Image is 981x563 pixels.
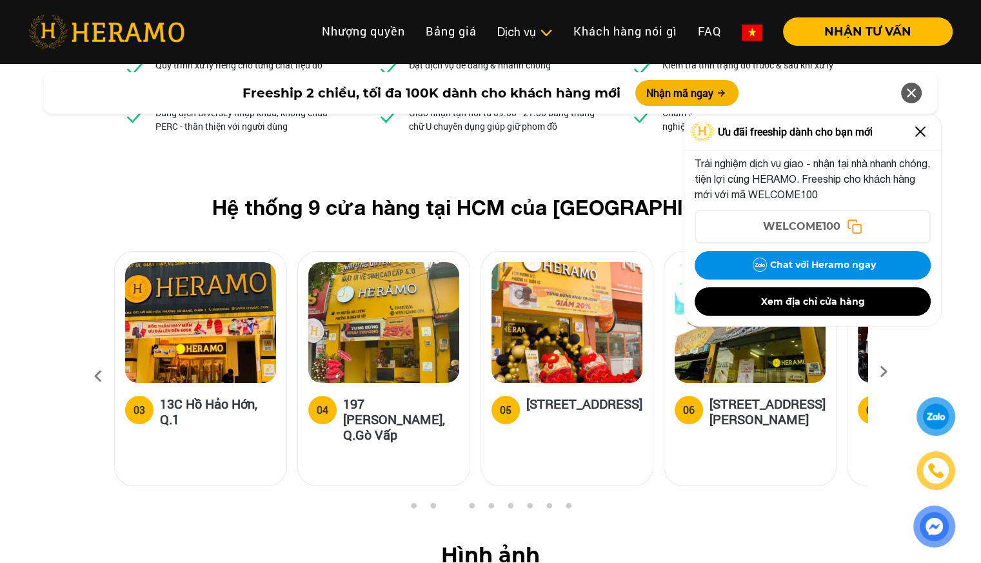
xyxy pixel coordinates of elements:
[773,26,953,37] a: NHẬN TƯ VẤN
[497,23,553,41] div: Dịch vụ
[242,83,620,103] span: Freeship 2 chiều, tối đa 100K dành cho khách hàng mới
[125,262,276,383] img: heramo-13c-ho-hao-hon-quan-1
[695,287,931,316] button: Xem địa chỉ cửa hàng
[523,502,536,515] button: 7
[688,17,731,45] a: FAQ
[635,80,738,106] button: Nhận mã ngay
[783,17,953,46] button: NHẬN TƯ VẤN
[683,402,695,418] div: 06
[317,402,328,418] div: 04
[763,219,840,234] span: WELCOME100
[160,396,276,427] h5: 13C Hồ Hảo Hớn, Q.1
[929,464,943,478] img: phone-icon
[718,124,873,139] span: Ưu đãi freeship dành cho bạn mới
[562,502,575,515] button: 9
[675,262,826,383] img: heramo-314-le-van-viet-phuong-tang-nhon-phu-b-quan-9
[695,251,931,280] button: Chat với Heramo ngay
[690,122,715,141] img: Logo
[407,502,420,515] button: 1
[426,502,439,515] button: 2
[526,396,642,422] h5: [STREET_ADDRESS]
[539,26,553,39] img: subToggleIcon
[500,402,511,418] div: 05
[28,15,184,48] img: heramo-logo.png
[542,502,555,515] button: 8
[910,121,931,142] img: Close
[491,262,642,383] img: heramo-179b-duong-3-thang-2-phuong-11-quan-10
[135,195,847,220] h2: Hệ thống 9 cửa hàng tại HCM của [GEOGRAPHIC_DATA]
[312,17,415,45] a: Nhượng quyền
[504,502,517,515] button: 6
[563,17,688,45] a: Khách hàng nói gì
[742,25,762,41] img: vn-flag.png
[749,255,770,276] img: Zalo
[484,502,497,515] button: 5
[446,502,459,515] button: 3
[465,502,478,515] button: 4
[866,402,878,418] div: 07
[918,453,953,488] a: phone-icon
[308,262,459,383] img: heramo-197-nguyen-van-luong
[695,156,931,202] p: Trải nghiệm dịch vụ giao - nhận tại nhà nhanh chóng, tiện lợi cùng HERAMO. Freeship cho khách hàn...
[134,402,145,418] div: 03
[709,396,826,427] h5: [STREET_ADDRESS][PERSON_NAME]
[343,396,459,442] h5: 197 [PERSON_NAME], Q.Gò Vấp
[415,17,487,45] a: Bảng giá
